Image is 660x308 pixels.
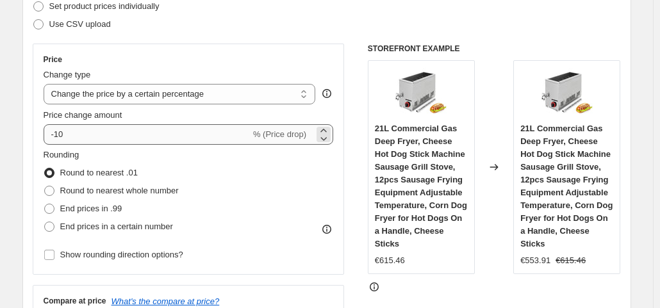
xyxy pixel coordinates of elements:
[44,70,91,79] span: Change type
[375,254,405,267] div: €615.46
[60,222,173,231] span: End prices in a certain number
[541,67,593,118] img: 51vNlszFZML_80x.jpg
[253,129,306,139] span: % (Price drop)
[375,124,467,248] span: 21L Commercial Gas Deep Fryer, Cheese Hot Dog Stick Machine Sausage Grill Stove, 12pcs Sausage Fr...
[60,186,179,195] span: Round to nearest whole number
[520,124,613,248] span: 21L Commercial Gas Deep Fryer, Cheese Hot Dog Stick Machine Sausage Grill Stove, 12pcs Sausage Fr...
[556,254,586,267] strike: €615.46
[320,87,333,100] div: help
[60,168,138,177] span: Round to nearest .01
[49,1,160,11] span: Set product prices individually
[44,110,122,120] span: Price change amount
[60,204,122,213] span: End prices in .99
[368,44,621,54] h6: STOREFRONT EXAMPLE
[44,124,251,145] input: -15
[520,254,550,267] div: €553.91
[111,296,220,306] button: What's the compare at price?
[60,250,183,259] span: Show rounding direction options?
[395,67,447,118] img: 51vNlszFZML_80x.jpg
[44,54,62,65] h3: Price
[49,19,111,29] span: Use CSV upload
[44,296,106,306] h3: Compare at price
[44,150,79,159] span: Rounding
